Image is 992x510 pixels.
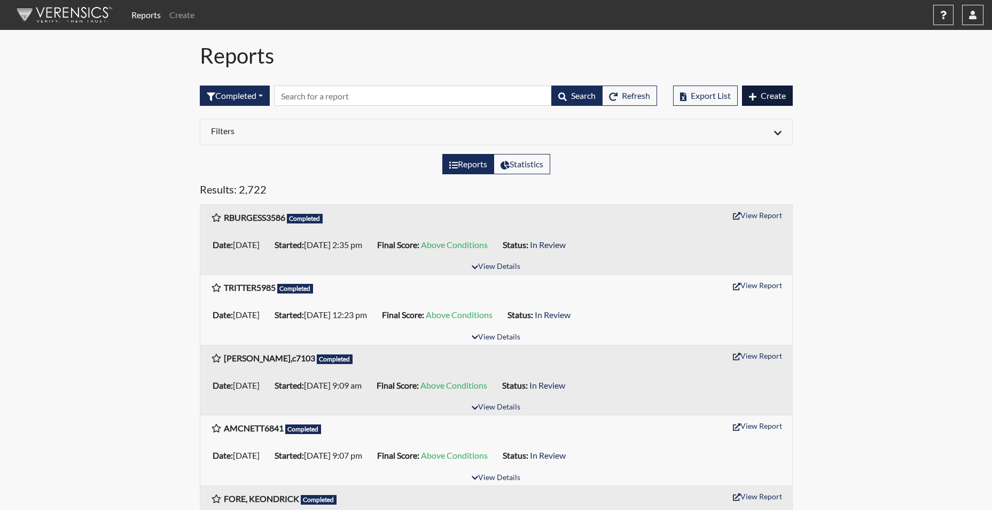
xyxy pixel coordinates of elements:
[571,90,596,101] span: Search
[728,207,787,223] button: View Report
[673,86,738,106] button: Export List
[742,86,793,106] button: Create
[421,450,488,460] span: Above Conditions
[382,310,424,320] b: Final Score:
[165,4,199,26] a: Create
[535,310,571,320] span: In Review
[224,212,285,222] b: RBURGESS3586
[421,239,488,250] span: Above Conditions
[211,126,488,136] h6: Filters
[127,4,165,26] a: Reports
[467,330,525,345] button: View Details
[467,400,525,415] button: View Details
[270,236,373,253] li: [DATE] 2:35 pm
[287,214,323,223] span: Completed
[275,239,304,250] b: Started:
[426,310,493,320] span: Above Conditions
[277,284,314,293] span: Completed
[442,154,494,174] label: View the list of reports
[224,493,299,504] b: FORE, KEONDRICK
[728,488,787,505] button: View Report
[213,450,233,460] b: Date:
[494,154,550,174] label: View statistics about completed interviews
[377,239,419,250] b: Final Score:
[728,418,787,434] button: View Report
[507,310,533,320] b: Status:
[317,354,353,364] span: Completed
[420,380,487,390] span: Above Conditions
[270,306,378,323] li: [DATE] 12:23 pm
[503,239,528,250] b: Status:
[728,277,787,293] button: View Report
[270,447,373,464] li: [DATE] 9:07 pm
[691,90,731,101] span: Export List
[200,183,793,200] h5: Results: 2,722
[728,347,787,364] button: View Report
[200,86,270,106] button: Completed
[200,86,270,106] div: Filter by interview status
[275,310,304,320] b: Started:
[274,86,552,106] input: Search by Registration ID, Interview Number, or Investigation Name.
[467,260,525,274] button: View Details
[224,353,315,363] b: [PERSON_NAME],c7103
[529,380,565,390] span: In Review
[275,450,304,460] b: Started:
[275,380,304,390] b: Started:
[224,282,276,292] b: TRITTER5985
[551,86,603,106] button: Search
[502,380,528,390] b: Status:
[208,236,270,253] li: [DATE]
[224,423,284,433] b: AMCNETT6841
[377,380,419,390] b: Final Score:
[761,90,786,101] span: Create
[208,306,270,323] li: [DATE]
[530,239,566,250] span: In Review
[622,90,650,101] span: Refresh
[203,126,790,138] div: Click to expand/collapse filters
[602,86,657,106] button: Refresh
[213,310,233,320] b: Date:
[285,424,322,434] span: Completed
[213,239,233,250] b: Date:
[200,43,793,68] h1: Reports
[530,450,566,460] span: In Review
[301,495,337,505] span: Completed
[467,471,525,485] button: View Details
[213,380,233,390] b: Date:
[503,450,528,460] b: Status:
[377,450,419,460] b: Final Score:
[270,377,372,394] li: [DATE] 9:09 am
[208,447,270,464] li: [DATE]
[208,377,270,394] li: [DATE]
